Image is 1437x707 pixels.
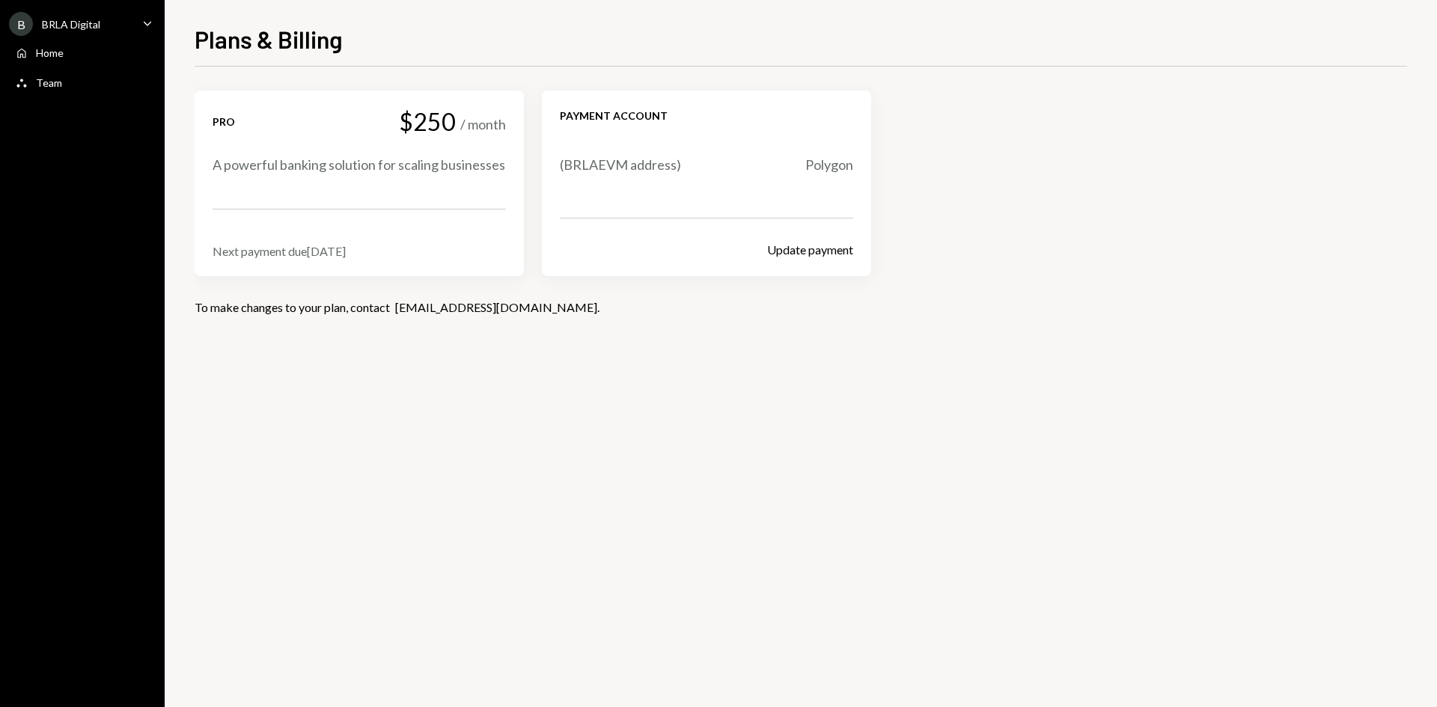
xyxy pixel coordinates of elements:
div: A powerful banking solution for scaling businesses [213,156,506,174]
div: $250 [399,108,456,135]
div: BRLA Digital [42,18,100,31]
div: / month [460,115,506,134]
h1: Plans & Billing [195,24,343,54]
div: Polygon [805,156,853,174]
a: Home [9,39,156,66]
div: Payment account [560,108,853,123]
button: Update payment [767,242,853,258]
a: Team [9,69,156,96]
a: [EMAIL_ADDRESS][DOMAIN_NAME] [395,300,597,316]
div: Home [36,46,64,59]
div: B [9,12,33,36]
div: Team [36,76,62,89]
div: Next payment due [DATE] [213,244,506,258]
div: ( BRLAEVM address) [560,156,681,174]
div: To make changes to your plan, contact . [195,300,1407,314]
div: Pro [213,114,235,129]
